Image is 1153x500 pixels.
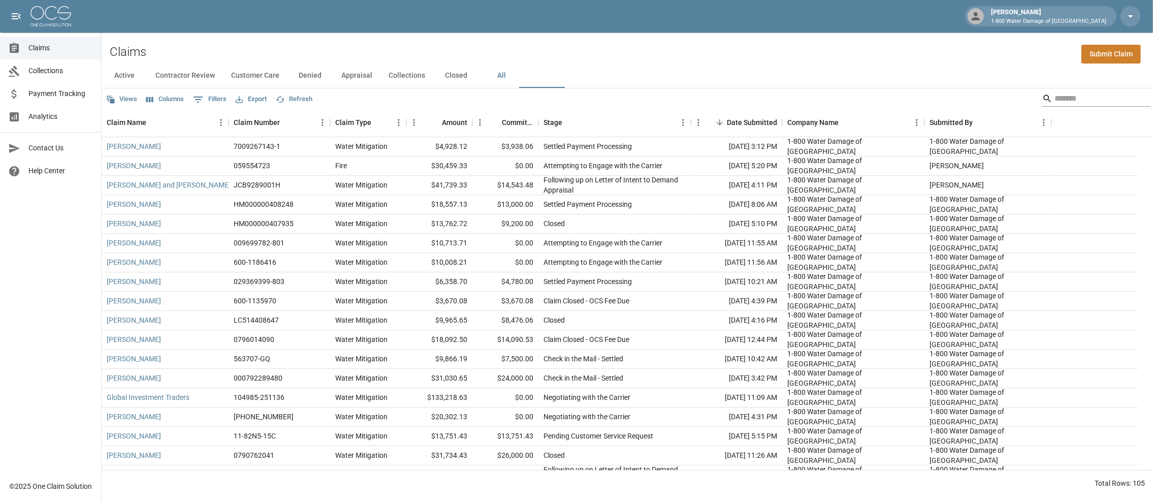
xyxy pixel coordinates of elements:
div: $20,302.13 [406,408,472,427]
button: Sort [973,115,987,130]
div: Water Mitigation [335,257,388,267]
div: 1-800 Water Damage of Athens [930,426,1046,446]
div: Search [1042,90,1151,109]
button: Customer Care [223,64,287,88]
div: 0796014090 [234,334,274,345]
div: $10,008.21 [406,253,472,272]
div: Attempting to Engage with the Carrier [543,257,662,267]
div: Settled Payment Processing [543,276,632,287]
a: Submit Claim [1081,45,1141,64]
div: $3,938.06 [472,137,538,157]
div: Submitted By [924,108,1051,137]
a: [PERSON_NAME] [107,276,161,287]
button: Sort [371,115,386,130]
a: [PERSON_NAME] [107,238,161,248]
div: Closed [543,218,565,229]
div: Water Mitigation [335,238,388,248]
div: Claim Type [335,108,371,137]
div: $0.00 [472,388,538,408]
span: Contact Us [28,143,93,153]
div: $9,866.19 [406,350,472,369]
div: $13,751.43 [472,427,538,446]
div: Water Mitigation [335,199,388,209]
span: Claims [28,43,93,53]
button: Denied [287,64,333,88]
div: [DATE] 4:39 PM [691,292,782,311]
div: 11-82N5-15C [234,431,276,441]
div: Water Mitigation [335,296,388,306]
button: Select columns [144,91,186,107]
button: Menu [691,115,706,130]
div: $18,557.13 [406,195,472,214]
button: Collections [380,64,433,88]
div: 1-800 Water Damage of Athens [930,368,1046,388]
div: 1-800 Water Damage of Athens [930,387,1046,408]
div: [DATE] 4:31 PM [691,408,782,427]
div: Water Mitigation [335,218,388,229]
div: Negotiating with the Carrier [543,412,630,422]
div: $31,030.65 [406,369,472,388]
a: [PERSON_NAME] [107,296,161,306]
div: $0.00 [472,408,538,427]
div: $18,092.50 [406,330,472,350]
a: Global Investment Traders [107,392,189,402]
button: Menu [213,115,229,130]
div: 1-800 Water Damage of Athens [787,136,919,157]
div: $13,000.00 [472,195,538,214]
div: Water Mitigation [335,354,388,364]
div: 1-800 Water Damage of Athens [787,387,919,408]
div: 1-800 Water Damage of Athens [930,445,1046,465]
a: [PERSON_NAME] [107,141,161,151]
div: Water Mitigation [335,431,388,441]
div: 7009267143-1 [234,141,280,151]
div: [PERSON_NAME] [987,7,1110,25]
div: 1-800 Water Damage of Athens [787,155,919,176]
div: 1-800 Water Damage of Athens [930,233,1046,253]
div: 1-800 Water Damage of Athens [787,310,919,330]
button: All [479,64,525,88]
div: 1-800 Water Damage of Athens [930,213,1046,234]
div: Claim Name [107,108,146,137]
div: [DATE] 5:20 PM [691,157,782,176]
button: Closed [433,64,479,88]
div: 563707-GQ [234,354,270,364]
div: 1-800 Water Damage of Athens [787,175,919,195]
div: Claim Closed - OCS Fee Due [543,296,629,306]
div: Committed Amount [472,108,538,137]
button: Appraisal [333,64,380,88]
div: $4,928.12 [406,137,472,157]
div: [DATE] 3:12 PM [691,137,782,157]
div: $14,090.53 [472,330,538,350]
div: Water Mitigation [335,373,388,383]
button: Menu [909,115,924,130]
a: [PERSON_NAME] [107,431,161,441]
div: $30,459.33 [406,157,472,176]
div: LC514408647 [234,315,279,325]
button: Menu [472,115,488,130]
div: 1-800 Water Damage of Athens [930,407,1046,427]
div: Claim Name [102,108,229,137]
div: Water Mitigation [335,315,388,325]
div: 1-800 Water Damage of Athens [787,291,919,311]
div: $3,670.08 [472,292,538,311]
div: [DATE] 11:56 AM [691,253,782,272]
button: open drawer [6,6,26,26]
div: $9,965.65 [406,311,472,330]
div: Date Submitted [691,108,782,137]
button: Sort [146,115,161,130]
div: [DATE] 11:26 AM [691,446,782,465]
div: Chad Fallows [930,180,984,190]
div: Amount [442,108,467,137]
div: Submitted By [930,108,973,137]
div: 059554723 [234,161,270,171]
div: 300-0102099-2025 [234,412,294,422]
div: $26,000.00 [472,446,538,465]
div: 1-800 Water Damage of Athens [930,271,1046,292]
div: $4,780.00 [472,272,538,292]
div: [DATE] 5:10 PM [691,214,782,234]
div: 104985-251136 [234,392,284,402]
button: Views [104,91,140,107]
div: Water Mitigation [335,392,388,402]
a: [PERSON_NAME] [107,161,161,171]
div: Closed [543,315,565,325]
